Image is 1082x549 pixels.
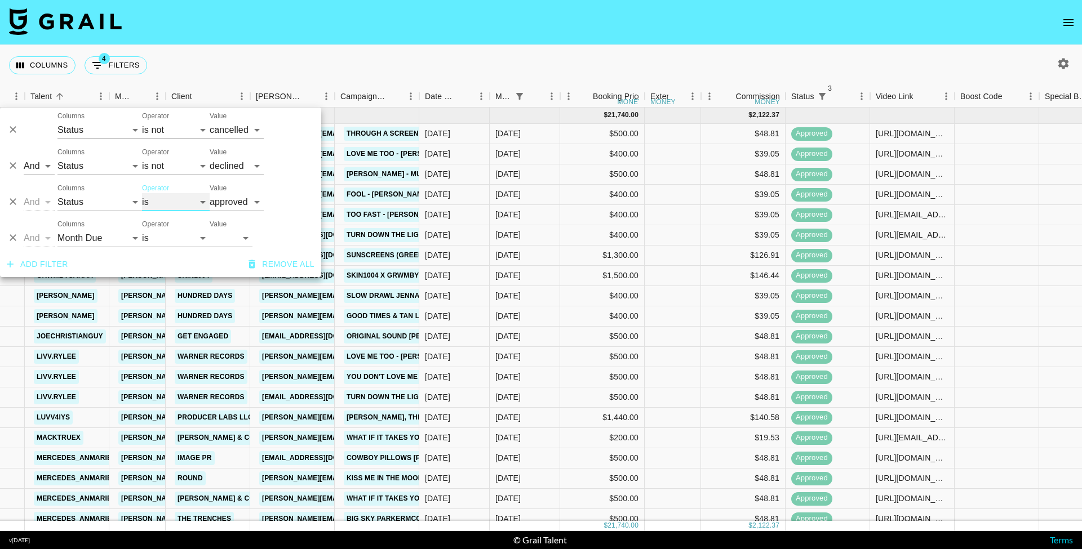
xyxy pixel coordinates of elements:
div: https://www.tiktok.com/@joechristianguy/video/7534044223235034381 [876,331,948,342]
button: Delete [5,121,21,138]
span: 3 [824,83,836,94]
button: Select columns [9,56,76,74]
a: [PERSON_NAME][EMAIL_ADDRESS][DOMAIN_NAME] [259,471,443,485]
div: 8/5/2025 [425,168,450,180]
label: Columns [57,184,85,193]
a: [PERSON_NAME] [34,309,97,323]
div: $39.05 [701,205,786,225]
div: Status [786,86,870,108]
a: [PERSON_NAME] - MUSIC FOR THE SOUL [344,167,489,181]
button: Menu [92,88,109,105]
div: Boost Code [955,86,1039,108]
a: livv.rylee [34,350,79,364]
a: [PERSON_NAME][EMAIL_ADDRESS][DOMAIN_NAME] [118,512,302,526]
div: $48.81 [701,367,786,387]
div: Date Created [425,86,457,108]
button: open drawer [1057,11,1080,34]
span: approved [791,230,832,240]
div: https://www.tiktok.com/@mercedes_anmarie/video/7534080178859838734 [876,493,948,504]
label: Value [210,184,227,193]
button: Delete [5,157,21,174]
div: Commission [735,86,780,108]
a: [EMAIL_ADDRESS][DOMAIN_NAME] [259,390,385,404]
div: $126.91 [701,246,786,266]
a: [EMAIL_ADDRESS][DOMAIN_NAME] [259,228,385,242]
div: 21,740.00 [607,521,638,530]
div: Month Due [495,86,512,108]
select: Logic operator [24,229,55,247]
img: Grail Talent [9,8,122,35]
div: 2,122.37 [752,110,779,120]
div: Aug '25 [495,513,521,524]
div: Manager [109,86,166,108]
button: Menu [853,88,870,105]
div: $39.05 [701,306,786,327]
div: Aug '25 [495,148,521,159]
div: 8/2/2025 [425,391,450,403]
div: Aug '25 [495,168,521,180]
a: Warner Records [175,350,247,364]
a: [PERSON_NAME][EMAIL_ADDRESS][DOMAIN_NAME] [118,289,302,303]
div: Aug '25 [495,432,521,443]
span: approved [791,493,832,504]
div: $1,500.00 [560,266,645,286]
div: 8/7/2025 [425,351,450,362]
div: https://www.tiktok.com/@jaxenwright/video/7535976197004528927 [876,290,948,301]
div: Aug '25 [495,270,521,281]
a: [PERSON_NAME][EMAIL_ADDRESS][DOMAIN_NAME] [118,410,302,425]
button: Show filters [814,88,830,104]
label: Operator [142,220,169,229]
button: Menu [684,88,701,105]
div: Status [791,86,814,108]
button: Sort [830,88,846,104]
div: $48.81 [701,489,786,509]
div: © Grail Talent [513,534,567,546]
a: [PERSON_NAME], The Creator - Sugar On My Tongue [344,410,547,425]
span: approved [791,331,832,342]
a: [PERSON_NAME][EMAIL_ADDRESS][DOMAIN_NAME] [259,410,443,425]
div: Aug '25 [495,351,521,362]
a: livv.rylee [34,370,79,384]
a: Big Sky parkermccollum [344,512,449,526]
a: luvv4iys [34,410,73,425]
div: 2,122.37 [752,521,779,530]
div: 7/10/2025 [425,270,450,281]
div: 7/10/2025 [425,249,450,261]
a: [PERSON_NAME] & Co LLC [175,431,273,445]
a: joechristianguy [34,329,106,343]
a: SKIN1004 x grwmbysaraa 3 of 5 [344,269,469,283]
label: Columns [57,220,85,229]
button: Sort [52,88,68,104]
button: Add filter [2,254,73,275]
div: $500.00 [560,164,645,185]
div: 7/30/2025 [425,513,450,524]
a: Good Times & Tan Lines [344,309,438,323]
div: $19.53 [701,428,786,448]
a: [EMAIL_ADDRESS][DOMAIN_NAME] [259,248,385,262]
div: 7/31/2025 [425,493,450,504]
span: approved [791,169,832,180]
div: v [DATE] [9,537,30,544]
div: Date Created [419,86,490,108]
a: Sunscreens (Green Tea Fresh + Aqua Glowing) [344,248,533,262]
a: Through a Screen [PERSON_NAME] [344,127,481,141]
a: Love Me Too - [PERSON_NAME] Fremont & CCREV [344,147,530,161]
div: https://www.tiktok.com/@mercedes_anmarie/video/7534734958489881911 [876,472,948,484]
a: [PERSON_NAME][EMAIL_ADDRESS][DOMAIN_NAME] [259,289,443,303]
a: Terms [1050,534,1073,545]
div: $200.00 [560,428,645,448]
button: Menu [149,88,166,105]
div: 3 active filters [814,88,830,104]
span: approved [791,149,832,159]
button: Menu [701,88,718,105]
a: [PERSON_NAME][EMAIL_ADDRESS][DOMAIN_NAME] [118,309,302,323]
div: Aug '25 [495,310,521,322]
div: https://www.tiktok.com/@mercedes_anmarie/video/7535141162223422775?is_from_webapp=1&sender_device... [876,513,948,524]
div: Video Link [870,86,955,108]
a: macktruex [34,431,83,445]
a: [PERSON_NAME][EMAIL_ADDRESS][DOMAIN_NAME] [118,451,302,465]
span: approved [791,351,832,362]
button: Show filters [512,88,527,104]
span: approved [791,270,832,281]
a: The Trenches [175,512,234,526]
